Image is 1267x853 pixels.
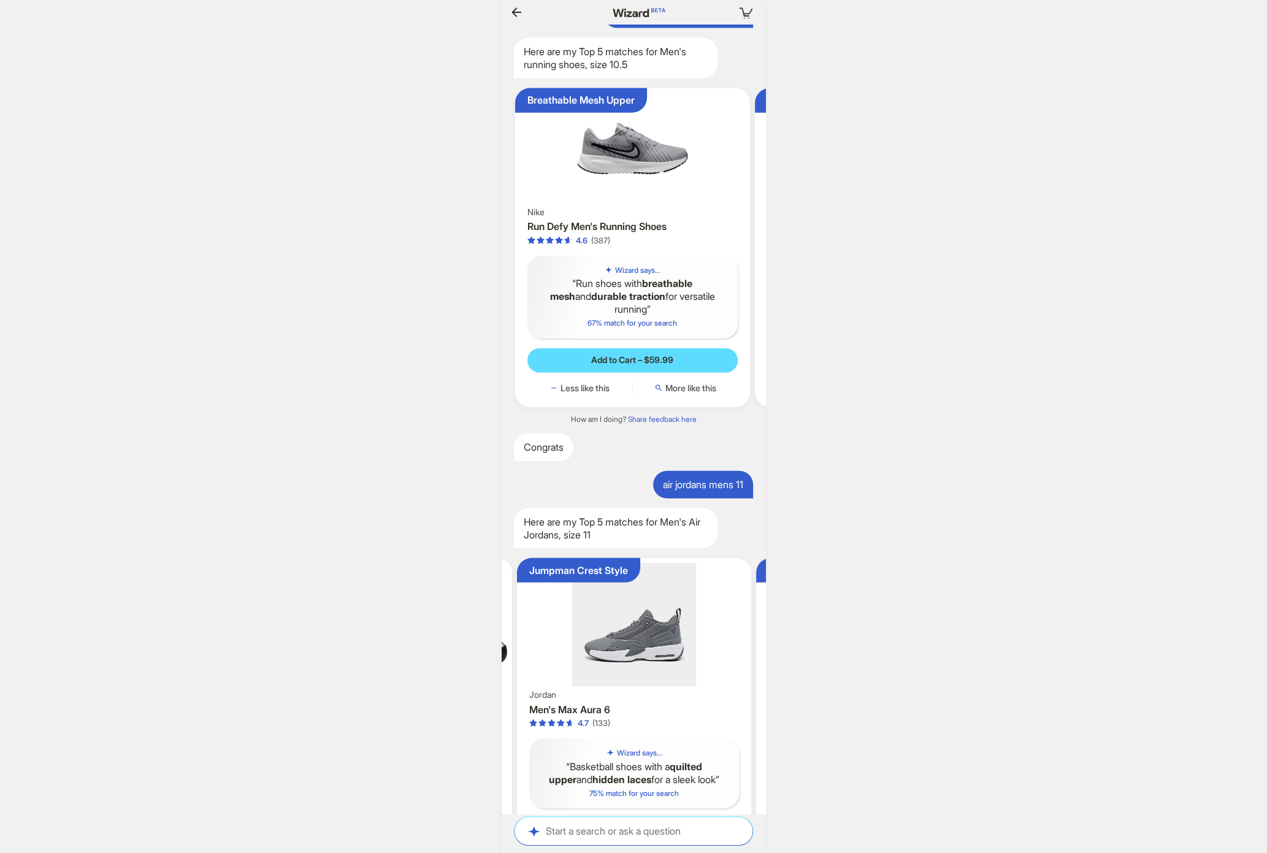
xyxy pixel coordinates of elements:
[591,290,665,302] b: durable traction
[576,235,588,246] div: 4.6
[615,266,660,275] h5: Wizard says...
[617,748,662,758] h5: Wizard says...
[591,235,610,246] div: (387)
[527,383,632,395] button: Less like this
[529,689,556,700] span: Jordan
[514,434,573,461] div: Congrats
[502,415,765,424] div: How am I doing?
[529,719,537,727] span: star
[529,703,740,716] h3: Men's Max Aura 6
[760,93,985,217] img: Men's Endorphin Trainer
[537,277,728,315] q: Run shoes with and for versatile running
[539,760,730,786] q: Basketball shoes with a and for a sleek look
[566,719,574,727] span: star
[592,773,651,786] b: hidden laces
[628,415,697,424] a: Share feedback here
[529,564,628,577] div: Jumpman Crest Style
[527,348,738,373] button: Add to Cart – $59.99
[546,237,554,245] span: star
[527,220,738,233] h3: Run Defy Men's Running Shoes
[548,719,556,727] span: star
[529,718,589,729] div: 4.7 out of 5 stars
[514,508,718,549] div: Here are my Top 5 matches for Men's Air Jordans, size 11
[520,93,745,204] img: Run Defy Men's Running Shoes
[561,383,610,394] span: Less like this
[665,383,716,394] span: More like this
[514,38,718,78] div: Here are my Top 5 matches for Men's running shoes, size 10.5
[555,237,563,245] span: star
[527,207,545,218] span: Nike
[549,760,702,786] b: quilted upper
[538,719,546,727] span: star
[578,718,589,729] div: 4.7
[515,88,750,407] div: Breathable Mesh UpperRun Defy Men's Running ShoesNikeRun Defy Men's Running Shoes4.6 out of 5 sta...
[633,383,738,395] button: More like this
[537,237,545,245] span: star
[589,789,679,798] span: 75 % match for your search
[527,237,535,245] span: star
[527,94,635,107] div: Breathable Mesh Upper
[761,563,986,674] img: Jordan CMFT Era
[591,354,673,365] span: Add to Cart – $59.99
[564,237,572,245] span: star
[527,235,588,246] div: 4.6 out of 5 stars
[588,318,677,327] span: 67 % match for your search
[653,471,753,499] div: air jordans mens 11
[522,563,747,687] img: Men's Max Aura 6
[550,277,693,302] b: breathable mesh
[557,719,565,727] span: star
[592,718,610,729] div: (133)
